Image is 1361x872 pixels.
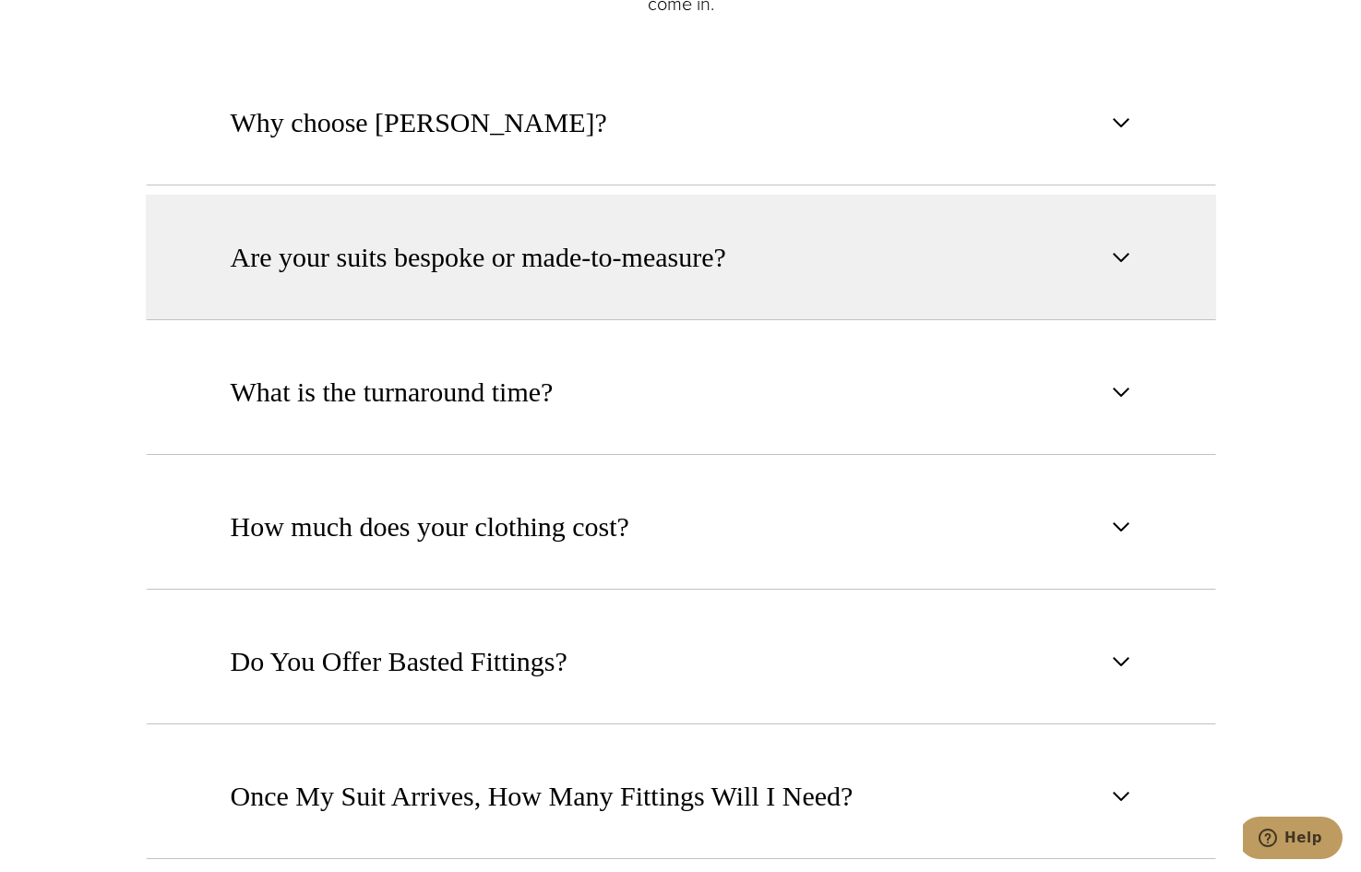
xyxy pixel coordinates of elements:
[1243,817,1343,863] iframe: Opens a widget where you can chat to one of our agents
[146,464,1216,590] button: How much does your clothing cost?
[146,734,1216,859] button: Once My Suit Arrives, How Many Fittings Will I Need?
[146,195,1216,320] button: Are your suits bespoke or made-to-measure?
[231,102,607,143] span: Why choose [PERSON_NAME]?
[146,599,1216,724] button: Do You Offer Basted Fittings?
[231,507,629,547] span: How much does your clothing cost?
[231,776,854,817] span: Once My Suit Arrives, How Many Fittings Will I Need?
[231,237,726,278] span: Are your suits bespoke or made-to-measure?
[146,60,1216,185] button: Why choose [PERSON_NAME]?
[231,372,554,412] span: What is the turnaround time?
[146,329,1216,455] button: What is the turnaround time?
[231,641,567,682] span: Do You Offer Basted Fittings?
